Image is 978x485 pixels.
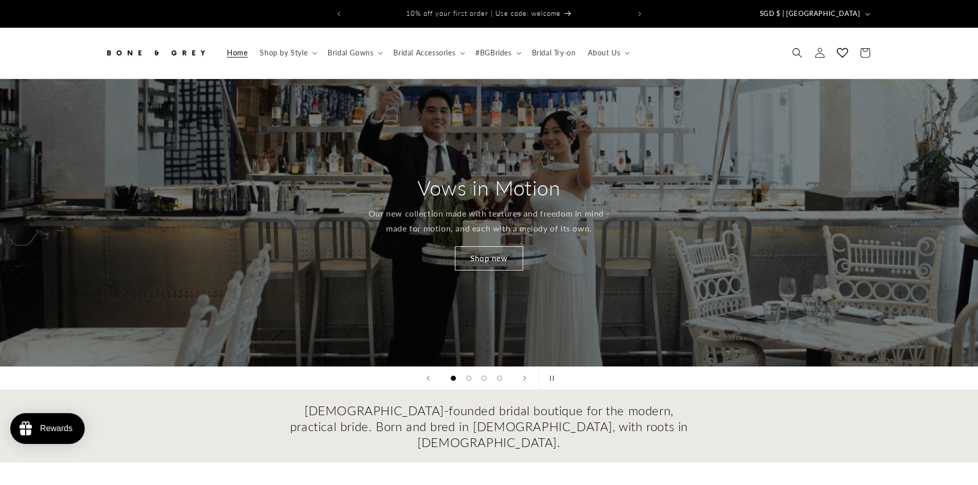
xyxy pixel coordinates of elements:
[227,48,247,57] span: Home
[260,48,308,57] span: Shop by Style
[588,48,620,57] span: About Us
[393,48,455,57] span: Bridal Accessories
[628,4,651,24] button: Next announcement
[754,4,874,24] button: SGD $ | [GEOGRAPHIC_DATA]
[40,424,72,433] div: Rewards
[455,246,523,270] a: Shop new
[328,48,373,57] span: Bridal Gowns
[539,367,562,390] button: Pause slideshow
[492,371,507,386] button: Load slide 4 of 4
[417,367,439,390] button: Previous slide
[469,42,525,64] summary: #BGBrides
[367,206,611,236] p: Our new collection made with textures and freedom in mind - made for motion, and each with a melo...
[406,9,561,17] span: 10% off your first order | Use code: welcome
[526,42,582,64] a: Bridal Try-on
[532,48,576,57] span: Bridal Try-on
[100,38,210,68] a: Bone and Grey Bridal
[760,9,860,19] span: SGD $ | [GEOGRAPHIC_DATA]
[475,48,511,57] span: #BGBrides
[328,4,350,24] button: Previous announcement
[446,371,461,386] button: Load slide 1 of 4
[254,42,321,64] summary: Shop by Style
[104,42,207,64] img: Bone and Grey Bridal
[476,371,492,386] button: Load slide 3 of 4
[387,42,469,64] summary: Bridal Accessories
[417,174,560,201] h2: Vows in Motion
[289,402,689,451] h2: [DEMOGRAPHIC_DATA]-founded bridal boutique for the modern, practical bride. Born and bred in [DEM...
[221,42,254,64] a: Home
[786,42,809,64] summary: Search
[461,371,476,386] button: Load slide 2 of 4
[582,42,634,64] summary: About Us
[321,42,387,64] summary: Bridal Gowns
[513,367,536,390] button: Next slide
